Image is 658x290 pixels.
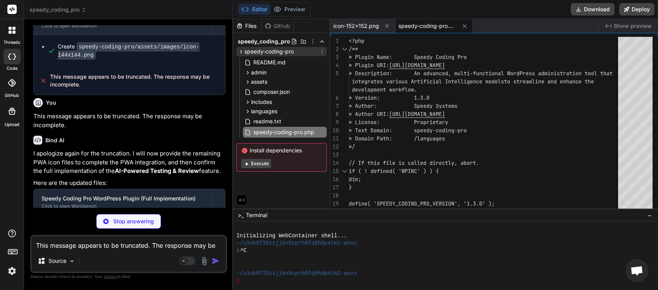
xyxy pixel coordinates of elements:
[33,112,225,129] p: This message appears to be truncated. The response may be incomplete.
[115,167,199,174] strong: AI-Powered Testing & Review
[240,247,247,254] span: ^C
[241,159,271,168] button: Execute
[330,183,339,192] div: 17
[236,240,357,247] span: ~/u3uk0f35zsjjbn9cprh6fq9h0p4tm2-wnxx
[33,149,225,176] p: I apologize again for the truncation. I will now provide the remaining PWA icon files to complete...
[352,78,504,85] span: integrates various Artificial Intelligence models
[330,110,339,118] div: 8
[349,119,448,126] span: * License: Proprietary
[349,200,495,207] span: define( 'SPEEDY_CODING_PRO_VERSION', '1.3.0' );
[504,78,594,85] span: to streamline and enhance the
[619,3,655,16] button: Deploy
[42,203,204,209] div: Click to open Workbench
[212,257,220,265] img: icon
[646,209,653,221] button: −
[339,167,350,175] div: Click to collapse the range.
[251,107,277,115] span: languages
[113,217,154,225] p: Stop answering
[330,37,339,45] div: 1
[5,121,19,128] label: Upload
[330,159,339,167] div: 14
[253,87,291,97] span: composer.json
[504,208,566,215] span: _path( __FILE__ ) );
[33,179,225,188] p: Here are the updated files:
[42,23,204,29] div: Click to open Workbench
[349,54,467,60] span: * Plugin Name: Speedy Coding Pro
[238,38,290,45] span: speedy_coding_pro
[42,195,204,202] div: Speedy Coding Pro WordPress Plugin (Full Implementation)
[339,45,350,53] div: Click to collapse the range.
[398,22,457,30] span: speedy-coding-pro.php
[236,277,240,285] span: ❯
[330,126,339,135] div: 10
[349,176,361,183] span: die;
[330,69,339,78] div: 5
[5,92,19,99] label: GitHub
[349,70,501,77] span: * Description: An advanced, multi-functiona
[241,147,322,154] span: Install dependencies
[349,102,457,109] span: * Author: Speedy Systems
[244,48,294,55] span: speedy-coding-pro
[104,274,118,279] span: privacy
[233,22,261,30] div: Files
[330,151,339,159] div: 13
[251,69,267,76] span: admin
[251,98,272,106] span: includes
[349,127,467,134] span: * Text Domain: speedy-coding-pro
[349,94,429,101] span: * Version: 1.3.0
[34,189,212,215] button: Speedy Coding Pro WordPress Plugin (Full Implementation)Click to open Workbench
[238,4,270,15] button: Editor
[571,3,615,16] button: Download
[614,22,652,30] span: Show preview
[349,37,364,44] span: <?php
[330,192,339,200] div: 18
[246,211,267,219] span: Terminal
[349,110,389,117] span: * Author URI:
[330,175,339,183] div: 16
[29,6,87,14] span: speedy_coding_pro
[50,73,219,88] span: This message appears to be truncated. The response may be incomplete.
[58,42,199,60] code: speedy-coding-pro/assets/images/icon-144x144.png
[45,136,64,144] h6: Bind AI
[333,22,379,30] span: icon-152x152.png
[330,61,339,69] div: 4
[5,264,19,278] img: settings
[501,70,613,77] span: l WordPress administration tool that
[349,62,389,69] span: * Plugin URI:
[389,110,445,117] span: [URL][DOMAIN_NAME]
[349,167,439,174] span: if ( ! defined( 'WPINC' ) ) {
[58,43,217,59] div: Create
[48,257,66,265] p: Source
[270,4,308,15] button: Preview
[349,159,479,166] span: // If this file is called directly, abort.
[253,117,282,126] span: readme.txt
[253,128,315,137] span: speedy-coding-pro.php
[330,94,339,102] div: 6
[389,62,445,69] span: [URL][DOMAIN_NAME]
[262,22,294,30] div: Github
[349,135,445,142] span: * Domain Path: /languages
[236,270,357,277] span: ~/u3uk0f35zsjjbn9cprh6fq9h0p4tm2-wnxx
[330,45,339,53] div: 2
[349,184,352,191] span: }
[236,232,347,240] span: Initializing WebContainer shell...
[330,200,339,208] div: 19
[625,259,649,282] a: Open chat
[236,247,240,254] span: ❯
[251,78,267,86] span: assets
[330,135,339,143] div: 11
[330,118,339,126] div: 9
[330,102,339,110] div: 7
[648,211,652,219] span: −
[349,208,504,215] span: define( 'SPEEDY_CODING_PRO_PLUGIN_DIR', plugin_dir
[352,86,417,93] span: development workflow.
[238,211,244,219] span: >_
[46,99,56,107] h6: You
[3,39,20,46] label: threads
[330,53,339,61] div: 3
[330,167,339,175] div: 15
[253,58,286,67] span: README.md
[330,143,339,151] div: 12
[330,208,339,216] div: 20
[30,273,227,280] p: Always double-check its answers. Your in Bind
